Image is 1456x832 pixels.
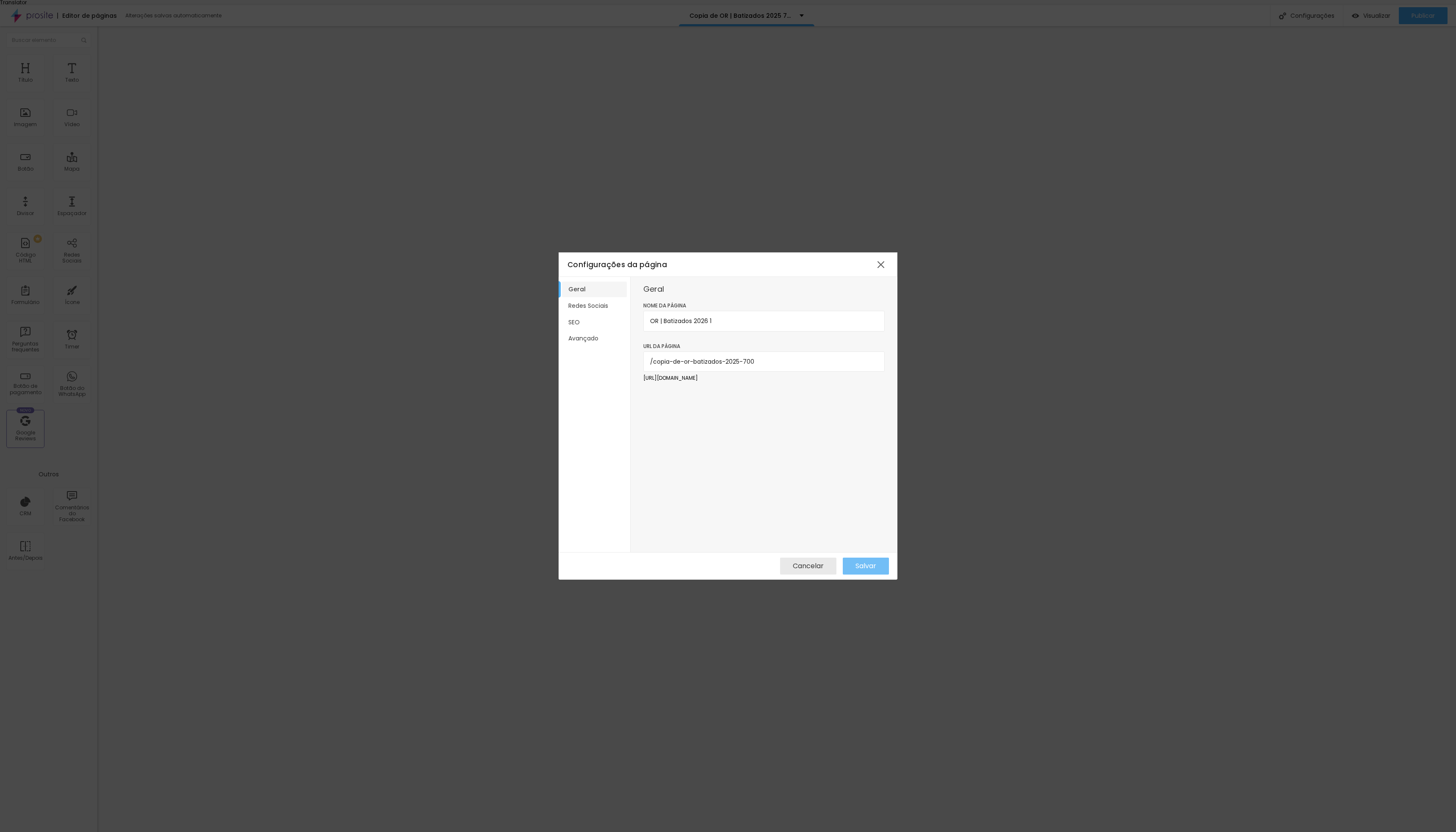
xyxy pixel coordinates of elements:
span: Configurações da página [567,260,667,270]
span: URL da página [643,343,680,350]
li: Redes Sociais [562,298,627,314]
div: Geral [643,285,885,293]
span: Cancelar [793,562,824,570]
span: Salvar [855,562,876,570]
li: SEO [562,315,627,330]
button: Salvar [843,558,889,575]
li: Geral [562,282,627,297]
span: Nome da página [643,302,686,309]
li: Avançado [562,331,627,346]
button: Cancelar [780,558,836,575]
